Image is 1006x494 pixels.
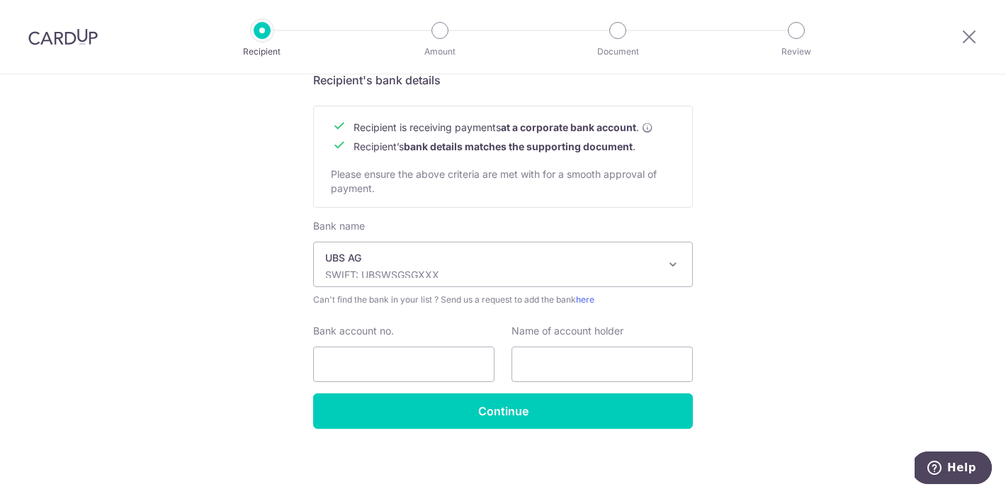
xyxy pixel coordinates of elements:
[33,10,62,23] span: Help
[354,140,635,152] span: Recipient’s .
[388,45,492,59] p: Amount
[313,324,394,338] label: Bank account no.
[28,28,98,45] img: CardUp
[210,45,315,59] p: Recipient
[576,294,594,305] a: here
[325,268,658,282] p: SWIFT: UBSWSGSGXXX
[313,242,693,287] span: UBS AG
[313,219,365,233] label: Bank name
[915,451,992,487] iframe: Opens a widget where you can find more information
[313,293,693,307] span: Can't find the bank in your list ? Send us a request to add the bank
[512,324,623,338] label: Name of account holder
[325,251,658,265] p: UBS AG
[331,168,657,194] span: Please ensure the above criteria are met with for a smooth approval of payment.
[501,120,636,135] b: at a corporate bank account
[314,242,692,286] span: UBS AG
[354,120,653,135] span: Recipient is receiving payments .
[404,140,633,152] b: bank details matches the supporting document
[313,393,693,429] input: Continue
[313,72,693,89] h5: Recipient's bank details
[744,45,849,59] p: Review
[565,45,670,59] p: Document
